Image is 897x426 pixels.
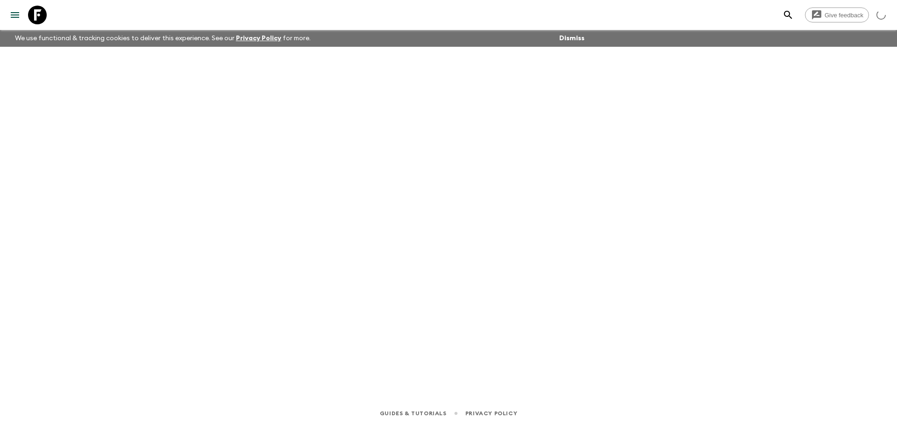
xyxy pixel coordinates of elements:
[380,408,447,419] a: Guides & Tutorials
[465,408,517,419] a: Privacy Policy
[819,12,869,19] span: Give feedback
[805,7,869,22] a: Give feedback
[779,6,797,24] button: search adventures
[557,32,587,45] button: Dismiss
[6,6,24,24] button: menu
[236,35,281,42] a: Privacy Policy
[11,30,314,47] p: We use functional & tracking cookies to deliver this experience. See our for more.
